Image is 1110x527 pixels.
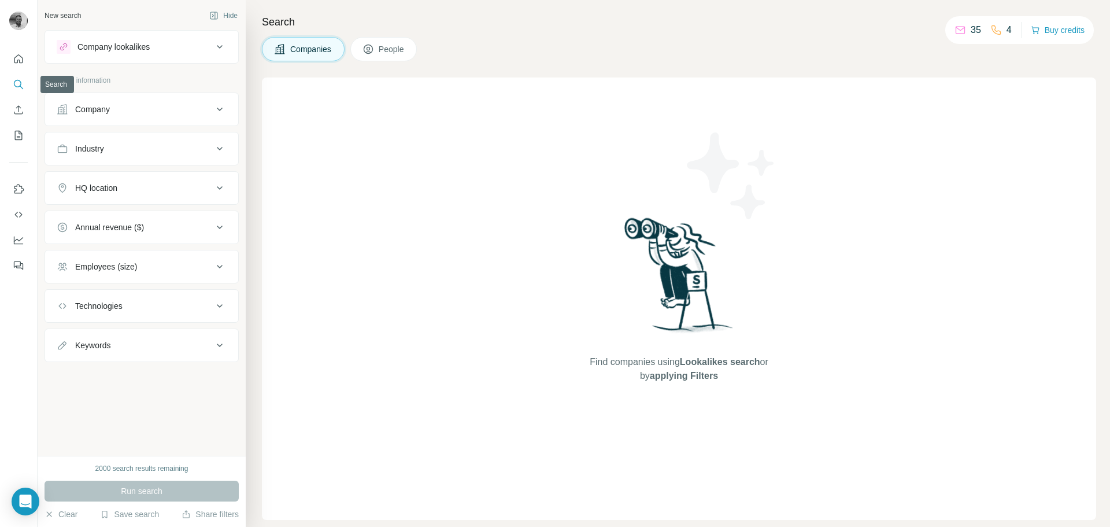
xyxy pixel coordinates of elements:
div: Company [75,104,110,115]
button: Dashboard [9,230,28,250]
button: Search [9,74,28,95]
p: 35 [971,23,981,37]
span: Find companies using or by [586,355,771,383]
p: 4 [1007,23,1012,37]
button: Quick start [9,49,28,69]
button: Save search [100,508,159,520]
button: Clear [45,508,77,520]
div: Technologies [75,300,123,312]
div: Company lookalikes [77,41,150,53]
button: Feedback [9,255,28,276]
button: Company [45,95,238,123]
div: Open Intercom Messenger [12,488,39,515]
button: Technologies [45,292,238,320]
button: Enrich CSV [9,99,28,120]
div: HQ location [75,182,117,194]
div: 2000 search results remaining [95,463,188,474]
span: applying Filters [650,371,718,381]
span: People [379,43,405,55]
button: Company lookalikes [45,33,238,61]
button: Industry [45,135,238,163]
span: Lookalikes search [680,357,760,367]
div: Employees (size) [75,261,137,272]
div: Industry [75,143,104,154]
span: Companies [290,43,332,55]
button: Share filters [182,508,239,520]
button: Hide [201,7,246,24]
p: Company information [45,75,239,86]
h4: Search [262,14,1096,30]
button: Employees (size) [45,253,238,281]
button: Use Surfe on LinkedIn [9,179,28,200]
img: Surfe Illustration - Woman searching with binoculars [619,215,739,344]
img: Surfe Illustration - Stars [679,124,783,228]
button: Use Surfe API [9,204,28,225]
button: HQ location [45,174,238,202]
div: New search [45,10,81,21]
button: My lists [9,125,28,146]
button: Annual revenue ($) [45,213,238,241]
div: Annual revenue ($) [75,222,144,233]
button: Buy credits [1031,22,1085,38]
img: Avatar [9,12,28,30]
button: Keywords [45,331,238,359]
div: Keywords [75,340,110,351]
